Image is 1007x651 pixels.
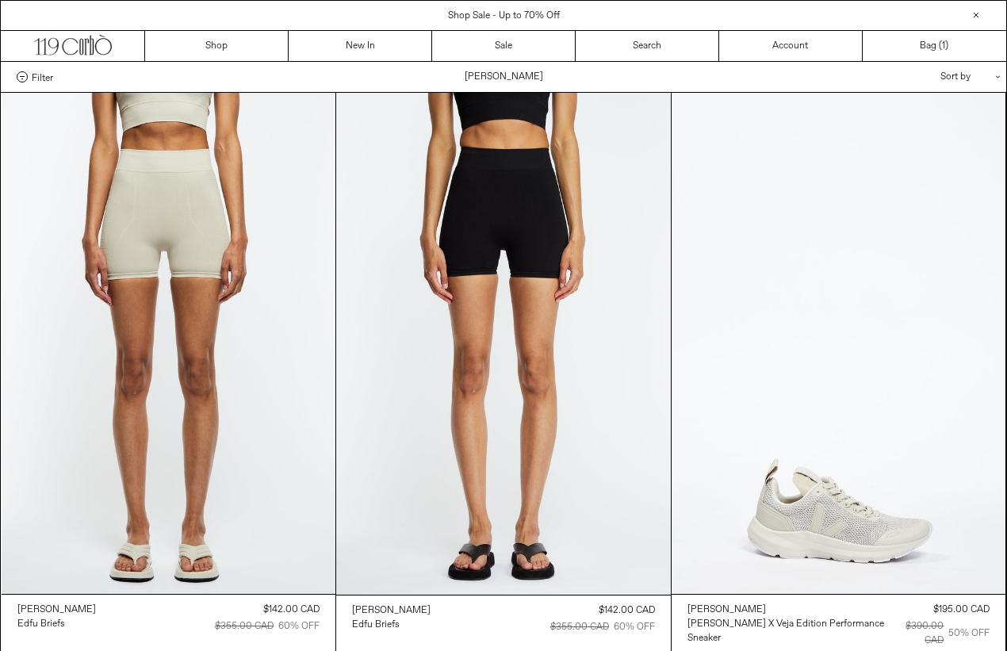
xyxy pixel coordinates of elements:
a: Account [719,31,863,61]
span: ) [942,39,948,53]
div: Edfu Briefs [17,618,65,631]
div: $390.00 CAD [895,619,944,648]
div: $355.00 CAD [215,619,274,634]
img: Rick Owens X Veja Edition Performance Sneaker [672,93,1006,594]
div: Sort by [848,62,990,92]
div: $142.00 CAD [263,603,320,617]
img: Rick Owens Edfu Briefs [2,93,336,594]
img: Rick Owens Edfu Briefs [336,93,671,595]
a: [PERSON_NAME] [17,603,96,617]
a: [PERSON_NAME] [687,603,896,617]
div: [PERSON_NAME] [17,603,96,617]
div: [PERSON_NAME] [687,603,766,617]
div: $195.00 CAD [933,603,990,617]
a: Sale [432,31,576,61]
a: Shop [145,31,289,61]
span: 1 [942,40,945,52]
a: Search [576,31,719,61]
a: New In [289,31,432,61]
a: Bag () [863,31,1006,61]
div: $142.00 CAD [599,603,655,618]
a: [PERSON_NAME] [352,603,431,618]
div: [PERSON_NAME] X Veja Edition Performance Sneaker [687,618,884,645]
div: 60% OFF [278,619,320,634]
div: Edfu Briefs [352,618,400,632]
div: [PERSON_NAME] [352,604,431,618]
div: 60% OFF [614,620,655,634]
a: Edfu Briefs [352,618,431,632]
span: Filter [32,71,53,82]
div: 50% OFF [948,626,990,641]
a: Shop Sale - Up to 70% Off [448,10,560,22]
a: Edfu Briefs [17,617,96,631]
div: $355.00 CAD [550,620,609,634]
a: [PERSON_NAME] X Veja Edition Performance Sneaker [687,617,896,645]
